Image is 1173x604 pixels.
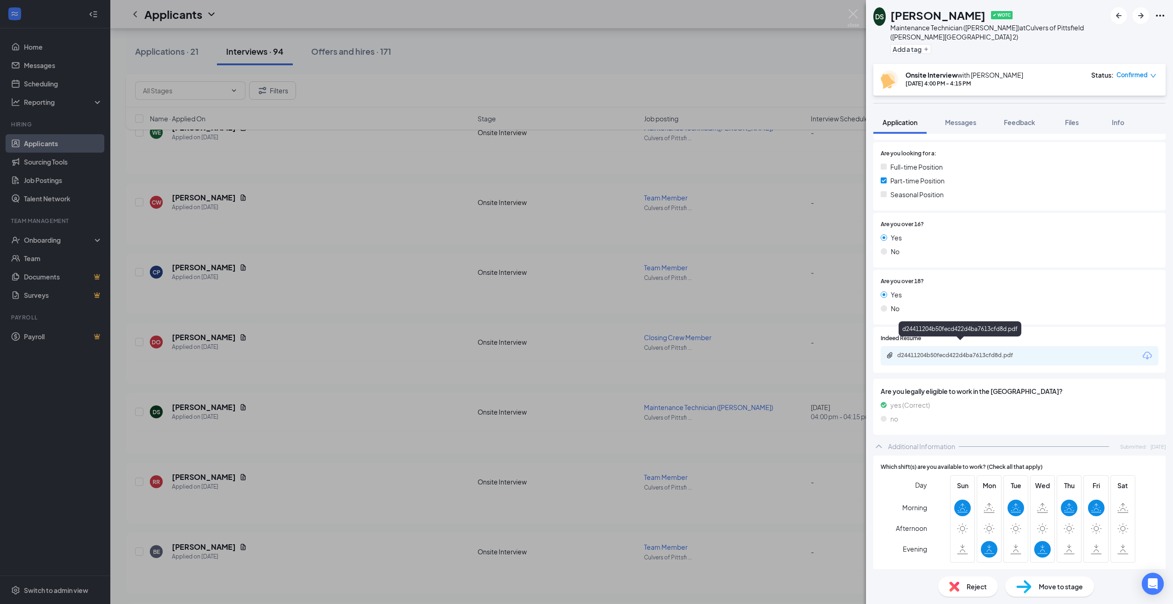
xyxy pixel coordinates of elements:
[991,11,1013,19] span: ✔ WOTC
[915,480,927,490] span: Day
[1008,480,1024,490] span: Tue
[890,400,930,410] span: yes (Correct)
[890,7,985,23] h1: [PERSON_NAME]
[891,303,900,313] span: No
[905,71,957,79] b: Onsite Interview
[905,70,1023,80] div: with [PERSON_NAME]
[1004,118,1035,126] span: Feedback
[1150,73,1156,79] span: down
[1113,10,1124,21] svg: ArrowLeftNew
[881,334,921,343] span: Indeed Resume
[1088,480,1105,490] span: Fri
[981,480,997,490] span: Mon
[1120,443,1147,450] span: Submitted:
[896,520,927,536] span: Afternoon
[881,386,1158,396] span: Are you legally eligible to work in the [GEOGRAPHIC_DATA]?
[1142,573,1164,595] div: Open Intercom Messenger
[1112,118,1124,126] span: Info
[881,220,924,229] span: Are you over 16?
[890,414,898,424] span: no
[1091,70,1114,80] div: Status :
[905,80,1023,87] div: [DATE] 4:00 PM - 4:15 PM
[923,46,929,52] svg: Plus
[1116,70,1148,80] span: Confirmed
[967,581,987,592] span: Reject
[881,149,936,158] span: Are you looking for a:
[891,290,902,300] span: Yes
[890,176,945,186] span: Part-time Position
[1061,480,1077,490] span: Thu
[888,442,955,451] div: Additional Information
[899,321,1021,336] div: d24411204b50fecd422d4ba7613cfd8d.pdf
[1142,350,1153,361] svg: Download
[873,441,884,452] svg: ChevronUp
[875,12,884,21] div: DS
[891,233,902,243] span: Yes
[886,352,1035,360] a: Paperclipd24411204b50fecd422d4ba7613cfd8d.pdf
[1039,581,1083,592] span: Move to stage
[902,499,927,516] span: Morning
[1150,443,1166,450] span: [DATE]
[1065,118,1079,126] span: Files
[945,118,976,126] span: Messages
[1135,10,1146,21] svg: ArrowRight
[890,44,931,54] button: PlusAdd a tag
[897,352,1026,359] div: d24411204b50fecd422d4ba7613cfd8d.pdf
[1034,480,1051,490] span: Wed
[954,480,971,490] span: Sun
[890,189,944,199] span: Seasonal Position
[890,23,1106,41] div: Maintenance Technician ([PERSON_NAME]) at Culvers of Pittsfield ([PERSON_NAME][GEOGRAPHIC_DATA] 2)
[903,541,927,557] span: Evening
[1155,10,1166,21] svg: Ellipses
[891,246,900,256] span: No
[1133,7,1149,24] button: ArrowRight
[886,352,894,359] svg: Paperclip
[881,463,1042,472] span: Which shift(s) are you available to work? (Check all that apply)
[1115,480,1131,490] span: Sat
[1110,7,1127,24] button: ArrowLeftNew
[881,277,924,286] span: Are you over 18?
[883,118,917,126] span: Application
[890,162,943,172] span: Full-time Position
